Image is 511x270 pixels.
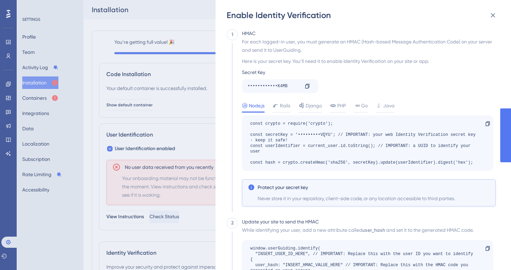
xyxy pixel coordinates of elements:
[361,101,368,110] span: Go
[248,81,299,92] div: ••••••••••••K4MB
[242,57,496,65] div: Here is your secret key. You’ll need it to enable Identity Verification on your site or app.
[258,183,308,191] span: Protect your secret key
[280,101,290,110] span: Rails
[250,121,478,165] div: const crypto = require('crypto'); const secretKey = '•••••••••VQYU'; // IMPORTANT: your web Ident...
[306,101,322,110] span: Django
[232,31,233,39] div: 1
[231,219,234,227] div: 2
[242,29,255,38] div: HMAC
[242,68,496,76] div: Secret Key
[337,101,346,110] span: PHP
[383,101,395,110] span: Java
[482,243,503,263] iframe: UserGuiding AI Assistant Launcher
[242,218,319,226] div: Update your site to send the HMAC
[227,10,501,21] div: Enable Identity Verification
[249,101,265,110] span: Node.js
[362,227,385,233] b: user_hash
[258,194,490,203] span: Never store it in your repository, client-side code, or any location accessible to third parties.
[242,38,496,54] div: For each logged-in user, you must generate an HMAC (Hash-based Message Authentication Code) on yo...
[242,226,493,235] div: While identifying your user, add a new attribute called and set it to the generated HMAC code.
